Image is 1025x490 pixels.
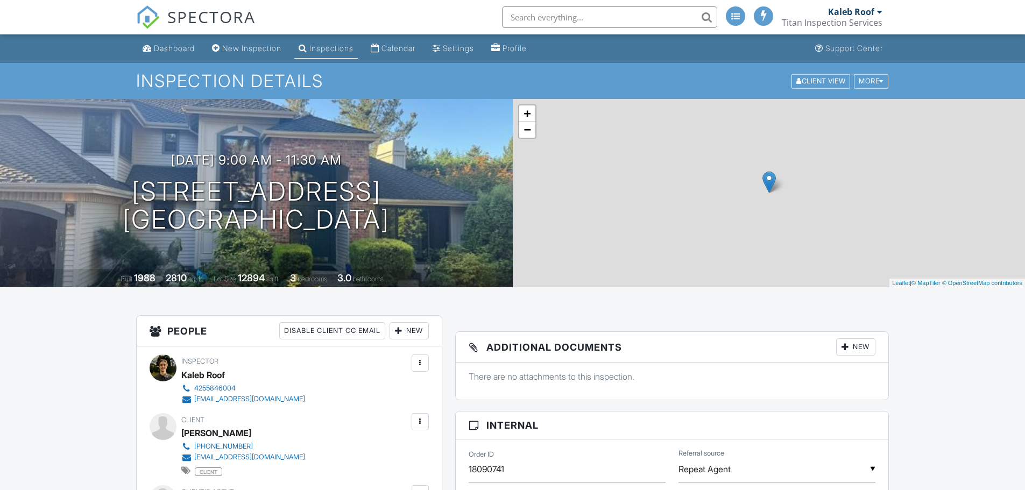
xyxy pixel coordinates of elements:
[194,384,236,393] div: 4255846004
[195,467,222,476] span: client
[381,44,415,53] div: Calendar
[181,394,305,404] a: [EMAIL_ADDRESS][DOMAIN_NAME]
[428,39,478,59] a: Settings
[214,275,236,283] span: Lot Size
[353,275,384,283] span: bathrooms
[337,272,351,283] div: 3.0
[181,441,305,452] a: [PHONE_NUMBER]
[366,39,420,59] a: Calendar
[892,280,910,286] a: Leaflet
[238,272,265,283] div: 12894
[136,15,256,37] a: SPECTORA
[194,453,305,461] div: [EMAIL_ADDRESS][DOMAIN_NAME]
[166,272,187,283] div: 2810
[502,6,717,28] input: Search everything...
[290,272,296,283] div: 3
[136,5,160,29] img: The Best Home Inspection Software - Spectora
[171,153,342,167] h3: [DATE] 9:00 am - 11:30 am
[181,425,251,441] div: [PERSON_NAME]
[390,322,429,339] div: New
[825,44,883,53] div: Support Center
[942,280,1022,286] a: © OpenStreetMap contributors
[194,442,253,451] div: [PHONE_NUMBER]
[134,272,155,283] div: 1988
[167,5,256,28] span: SPECTORA
[188,275,203,283] span: sq. ft.
[519,105,535,122] a: Zoom in
[889,279,1025,288] div: |
[911,280,941,286] a: © MapTiler
[137,316,442,346] h3: People
[519,122,535,138] a: Zoom out
[208,39,286,59] a: New Inspection
[121,275,132,283] span: Built
[222,44,281,53] div: New Inspection
[469,371,876,382] p: There are no attachments to this inspection.
[487,39,531,59] a: Profile
[791,74,850,88] div: Client View
[443,44,474,53] div: Settings
[123,177,390,235] h1: [STREET_ADDRESS] [GEOGRAPHIC_DATA]
[678,449,724,458] label: Referral source
[138,39,199,59] a: Dashboard
[181,452,305,463] a: [EMAIL_ADDRESS][DOMAIN_NAME]
[503,44,527,53] div: Profile
[294,39,358,59] a: Inspections
[790,76,853,84] a: Client View
[266,275,280,283] span: sq.ft.
[194,395,305,403] div: [EMAIL_ADDRESS][DOMAIN_NAME]
[181,357,218,365] span: Inspector
[828,6,874,17] div: Kaleb Roof
[811,39,887,59] a: Support Center
[836,338,875,356] div: New
[309,44,354,53] div: Inspections
[279,322,385,339] div: Disable Client CC Email
[469,450,494,459] label: Order ID
[456,411,889,439] h3: Internal
[782,17,882,28] div: Titan Inspection Services
[181,383,305,394] a: 4255846004
[181,367,225,383] div: Kaleb Roof
[854,74,888,88] div: More
[298,275,327,283] span: bedrooms
[154,44,195,53] div: Dashboard
[136,72,889,90] h1: Inspection Details
[181,416,204,424] span: Client
[456,332,889,363] h3: Additional Documents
